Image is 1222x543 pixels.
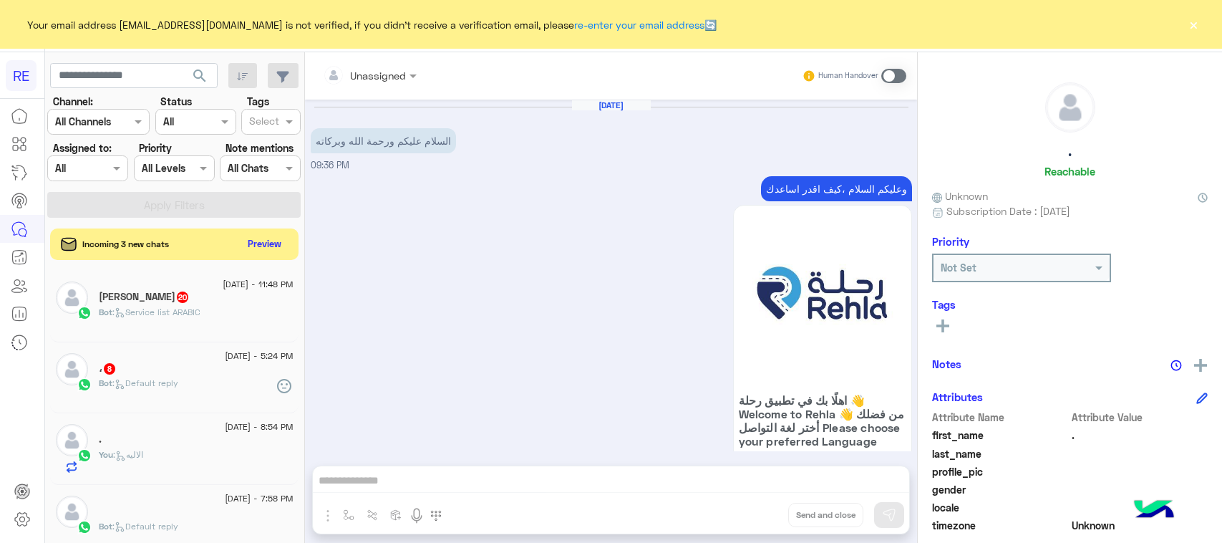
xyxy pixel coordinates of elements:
[53,140,112,155] label: Assigned to:
[77,448,92,463] img: WhatsApp
[932,500,1069,515] span: locale
[1072,410,1208,425] span: Attribute Value
[311,128,456,153] p: 13/9/2025, 9:36 PM
[1072,482,1208,497] span: null
[191,67,208,85] span: search
[932,428,1069,443] span: first_name
[739,393,906,448] span: اهلًا بك في تطبيق رحلة 👋 Welcome to Rehla 👋 من فضلك أختر لغة التواصل Please choose your preferred...
[177,292,188,303] span: 20
[1194,359,1207,372] img: add
[932,446,1069,461] span: last_name
[1072,518,1208,533] span: Unknown
[761,176,912,201] p: 13/9/2025, 9:36 PM
[1186,17,1201,32] button: ×
[932,357,961,370] h6: Notes
[932,235,969,248] h6: Priority
[932,298,1208,311] h6: Tags
[99,433,102,446] h5: .
[932,390,983,403] h6: Attributes
[1072,500,1208,515] span: null
[77,520,92,534] img: WhatsApp
[247,94,269,109] label: Tags
[139,140,172,155] label: Priority
[6,60,37,91] div: RE
[225,421,293,433] span: [DATE] - 8:54 PM
[99,362,117,375] h5: ،
[99,521,112,532] span: Bot
[572,100,651,110] h6: [DATE]
[82,238,169,251] span: Incoming 3 new chats
[183,63,218,94] button: search
[242,234,288,254] button: Preview
[99,378,112,388] span: Bot
[77,306,92,320] img: WhatsApp
[1072,428,1208,443] span: .
[112,378,178,388] span: : Default reply
[311,160,349,170] span: 09:36 PM
[53,94,93,109] label: Channel:
[1129,486,1179,536] img: hulul-logo.png
[226,140,294,155] label: Note mentions
[99,291,190,303] h5: عايد المطيري
[946,203,1070,218] span: Subscription Date : [DATE]
[932,188,988,203] span: Unknown
[160,94,192,109] label: Status
[225,350,293,362] span: [DATE] - 5:24 PM
[932,518,1069,533] span: timezone
[574,19,704,31] a: re-enter your email address
[225,492,293,505] span: [DATE] - 7:58 PM
[47,192,301,218] button: Apply Filters
[27,17,717,32] span: Your email address [EMAIL_ADDRESS][DOMAIN_NAME] is not verified, if you didn't receive a verifica...
[104,363,115,375] span: 8
[56,496,88,528] img: defaultAdmin.png
[77,378,92,392] img: WhatsApp
[112,521,178,532] span: : Default reply
[739,211,906,378] img: 88.jpg
[932,482,1069,497] span: gender
[1046,83,1095,132] img: defaultAdmin.png
[1044,165,1095,178] h6: Reachable
[818,70,878,82] small: Human Handover
[56,424,88,456] img: defaultAdmin.png
[788,503,863,527] button: Send and close
[113,449,143,460] span: : الاليه
[112,307,200,317] span: : Service list ARABIC
[99,307,112,317] span: Bot
[99,449,113,460] span: You
[223,278,293,291] span: [DATE] - 11:48 PM
[56,282,88,314] img: defaultAdmin.png
[247,113,279,132] div: Select
[932,464,1069,479] span: profile_pic
[1068,143,1072,160] h5: .
[56,353,88,385] img: defaultAdmin.png
[1170,360,1182,371] img: notes
[932,410,1069,425] span: Attribute Name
